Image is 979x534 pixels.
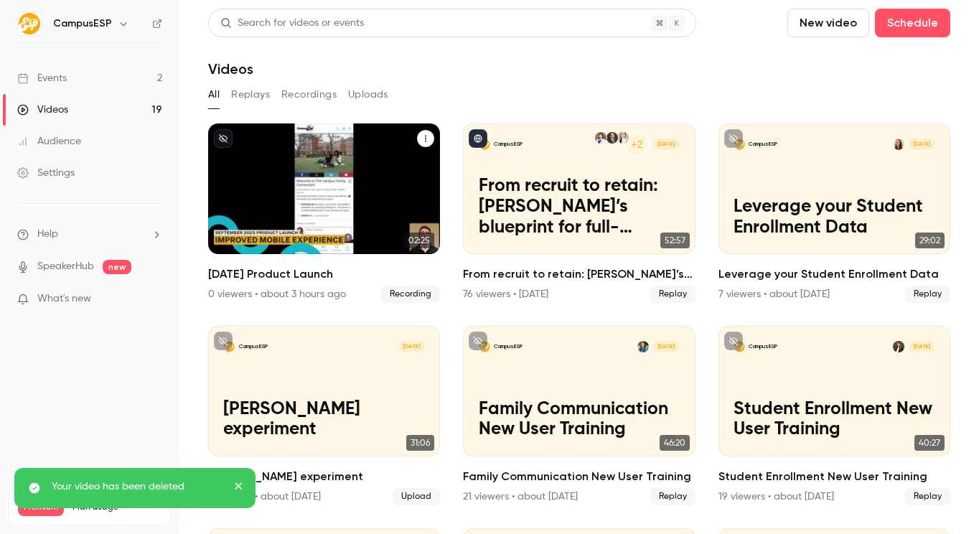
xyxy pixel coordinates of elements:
[469,129,487,148] button: published
[718,123,950,303] a: Leverage your Student Enrollment DataCampusESPMairin Matthews[DATE]Leverage your Student Enrollme...
[17,134,81,149] div: Audience
[208,83,220,106] button: All
[208,489,321,504] div: 0 viewers • about [DATE]
[37,227,58,242] span: Help
[208,266,440,283] h2: [DATE] Product Launch
[914,435,945,451] span: 40:27
[234,479,244,497] button: close
[214,129,233,148] button: unpublished
[281,83,337,106] button: Recordings
[595,132,606,144] img: Maura Flaschner
[208,468,440,485] h2: [PERSON_NAME] experiment
[494,343,523,351] p: CampusESP
[893,341,904,352] img: Rebecca McCrory
[214,332,233,350] button: unpublished
[905,488,950,505] span: Replay
[875,9,950,37] button: Schedule
[749,343,777,351] p: CampusESP
[718,123,950,303] li: Leverage your Student Enrollment Data
[208,123,440,303] li: September 2025 Product Launch
[606,132,618,144] img: Joel Vander Horst
[404,233,434,248] span: 02:25
[239,343,268,351] p: CampusESP
[208,326,440,505] a: Allison experimentCampusESP[DATE][PERSON_NAME] experiment31:06[PERSON_NAME] experiment0 viewers •...
[17,103,68,117] div: Videos
[463,326,695,505] li: Family Communication New User Training
[749,141,777,149] p: CampusESP
[53,17,112,31] h6: CampusESP
[220,16,364,31] div: Search for videos or events
[724,332,743,350] button: unpublished
[348,83,388,106] button: Uploads
[103,260,131,274] span: new
[718,287,830,301] div: 7 viewers • about [DATE]
[718,326,950,505] li: Student Enrollment New User Training
[650,286,695,303] span: Replay
[494,141,523,149] p: CampusESP
[17,71,67,85] div: Events
[208,123,440,303] a: 02:25[DATE] Product Launch0 viewers • about 3 hours agoRecording
[208,287,346,301] div: 0 viewers • about 3 hours ago
[718,266,950,283] h2: Leverage your Student Enrollment Data
[893,139,904,150] img: Mairin Matthews
[915,233,945,248] span: 29:02
[637,341,649,352] img: Lacey Janofsky
[37,291,91,306] span: What's new
[463,287,548,301] div: 76 viewers • [DATE]
[734,197,934,239] p: Leverage your Student Enrollment Data
[223,400,424,441] p: [PERSON_NAME] experiment
[650,488,695,505] span: Replay
[406,435,434,451] span: 31:06
[718,326,950,505] a: Student Enrollment New User TrainingCampusESPRebecca McCrory[DATE]Student Enrollment New User Tra...
[469,332,487,350] button: unpublished
[17,166,75,180] div: Settings
[393,488,440,505] span: Upload
[463,123,695,303] a: From recruit to retain: FAU’s blueprint for full-lifecycle family engagementCampusESP+2Jordan DiP...
[905,286,950,303] span: Replay
[208,326,440,505] li: Allison experiment
[463,489,578,504] div: 21 viewers • about [DATE]
[463,468,695,485] h2: Family Communication New User Training
[653,139,680,150] span: [DATE]
[909,139,935,150] span: [DATE]
[718,489,834,504] div: 19 viewers • about [DATE]
[463,123,695,303] li: From recruit to retain: FAU’s blueprint for full-lifecycle family engagement
[734,400,934,441] p: Student Enrollment New User Training
[653,341,680,352] span: [DATE]
[463,266,695,283] h2: From recruit to retain: [PERSON_NAME]’s blueprint for full-lifecycle family engagement
[17,227,162,242] li: help-dropdown-opener
[52,479,224,494] p: Your video has been deleted
[208,9,950,525] section: Videos
[18,12,41,35] img: CampusESP
[660,233,690,248] span: 52:57
[479,177,680,239] p: From recruit to retain: [PERSON_NAME]’s blueprint for full-lifecycle family engagement
[787,9,869,37] button: New video
[37,259,94,274] a: SpeakerHub
[208,60,253,78] h1: Videos
[724,129,743,148] button: unpublished
[660,435,690,451] span: 46:20
[381,286,440,303] span: Recording
[624,131,650,157] div: +2
[909,341,935,352] span: [DATE]
[718,468,950,485] h2: Student Enrollment New User Training
[479,400,680,441] p: Family Communication New User Training
[398,341,425,352] span: [DATE]
[463,326,695,505] a: Family Communication New User TrainingCampusESPLacey Janofsky[DATE]Family Communication New User ...
[231,83,270,106] button: Replays
[617,132,629,144] img: Jordan DiPentima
